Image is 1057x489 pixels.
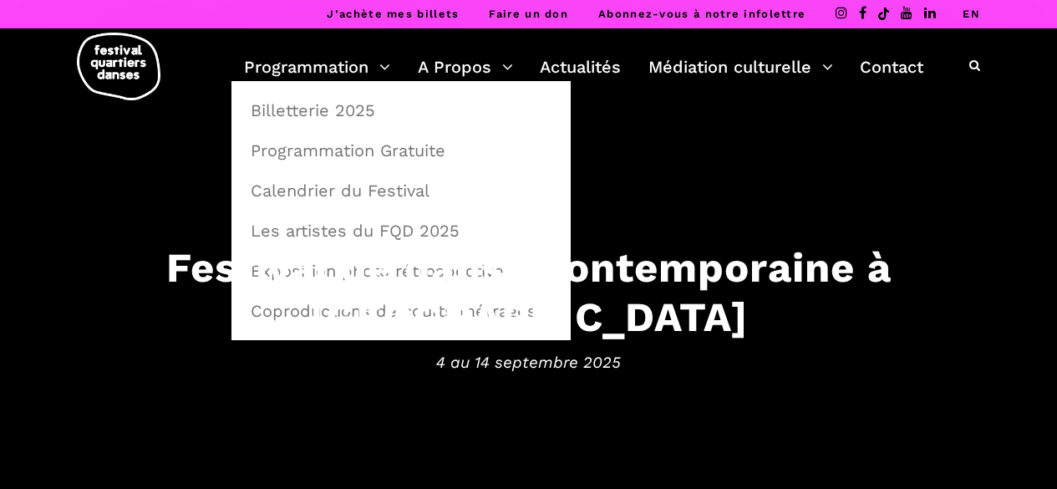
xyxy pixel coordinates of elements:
[17,243,1040,342] h3: Festival de danse contemporaine à [GEOGRAPHIC_DATA]
[241,91,562,130] a: Billetterie 2025
[418,53,513,81] a: A Propos
[963,8,980,20] a: EN
[241,211,562,250] a: Les artistes du FQD 2025
[860,53,923,81] a: Contact
[489,8,568,20] a: Faire un don
[540,53,621,81] a: Actualités
[598,8,805,20] a: Abonnez-vous à notre infolettre
[241,131,562,170] a: Programmation Gratuite
[327,8,459,20] a: J’achète mes billets
[17,349,1040,374] span: 4 au 14 septembre 2025
[77,33,160,100] img: logo-fqd-med
[244,53,390,81] a: Programmation
[648,53,833,81] a: Médiation culturelle
[241,171,562,210] a: Calendrier du Festival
